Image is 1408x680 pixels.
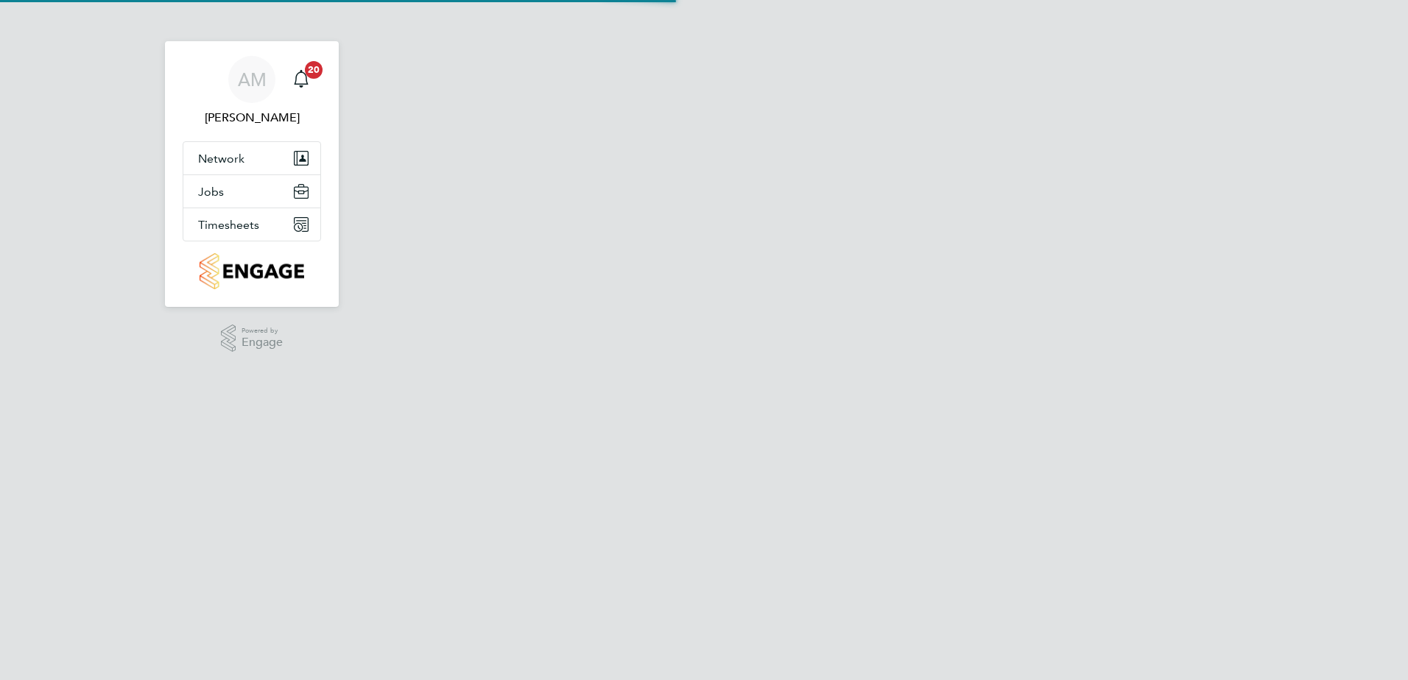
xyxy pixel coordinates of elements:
a: AM[PERSON_NAME] [183,56,321,127]
span: Timesheets [198,218,259,232]
span: Alex Moss [183,109,321,127]
span: 20 [305,61,323,79]
span: Engage [242,336,283,349]
img: countryside-properties-logo-retina.png [200,253,303,289]
span: Network [198,152,244,166]
a: 20 [286,56,316,103]
span: Jobs [198,185,224,199]
button: Jobs [183,175,320,208]
nav: Main navigation [165,41,339,307]
span: AM [238,70,267,89]
button: Timesheets [183,208,320,241]
a: Powered byEngage [221,325,284,353]
button: Network [183,142,320,174]
a: Go to home page [183,253,321,289]
span: Powered by [242,325,283,337]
